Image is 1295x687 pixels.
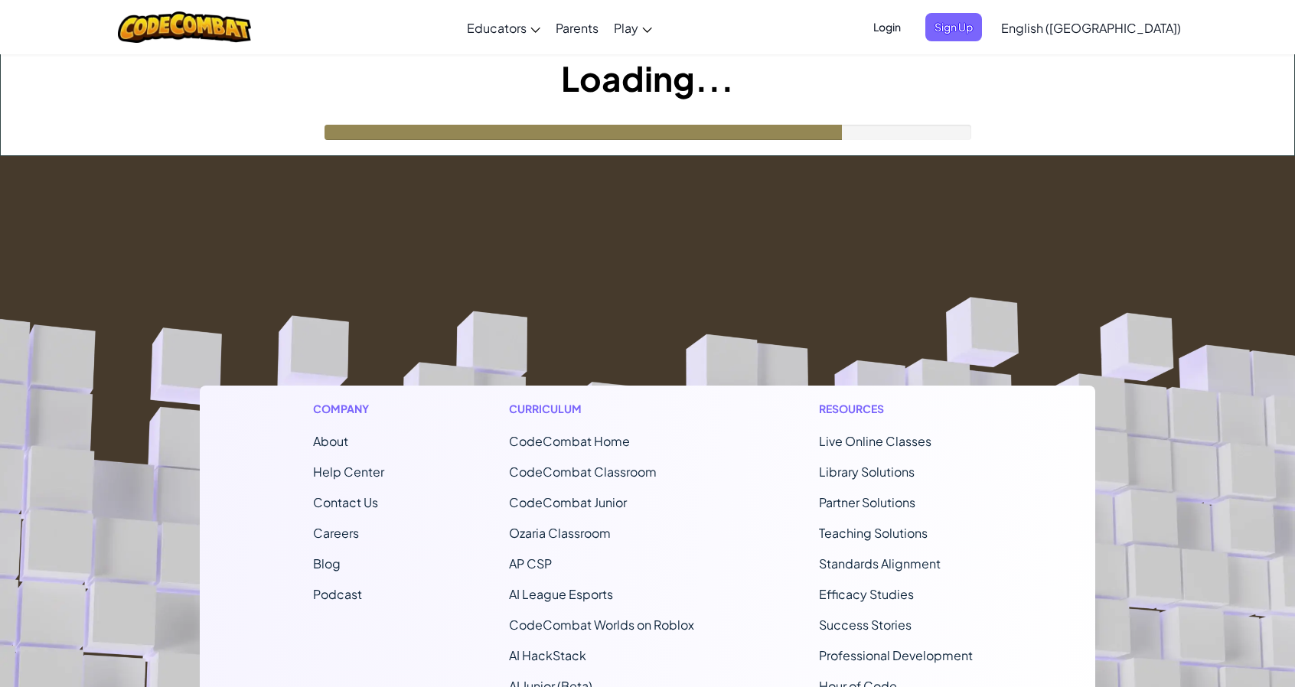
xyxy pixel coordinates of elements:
[509,525,611,541] a: Ozaria Classroom
[819,433,931,449] a: Live Online Classes
[509,494,627,510] a: CodeCombat Junior
[509,617,694,633] a: CodeCombat Worlds on Roblox
[313,586,362,602] a: Podcast
[606,7,660,48] a: Play
[313,494,378,510] span: Contact Us
[819,647,973,663] a: Professional Development
[819,586,914,602] a: Efficacy Studies
[925,13,982,41] button: Sign Up
[1001,20,1181,36] span: English ([GEOGRAPHIC_DATA])
[819,401,982,417] h1: Resources
[118,11,252,43] img: CodeCombat logo
[509,555,552,571] a: AP CSP
[313,401,384,417] h1: Company
[1,54,1294,102] h1: Loading...
[819,494,915,510] a: Partner Solutions
[548,7,606,48] a: Parents
[313,433,348,449] a: About
[459,7,548,48] a: Educators
[819,525,928,541] a: Teaching Solutions
[313,464,384,480] a: Help Center
[819,464,915,480] a: Library Solutions
[313,555,341,571] a: Blog
[509,586,613,602] a: AI League Esports
[614,20,638,36] span: Play
[819,617,912,633] a: Success Stories
[819,555,941,571] a: Standards Alignment
[993,7,1189,48] a: English ([GEOGRAPHIC_DATA])
[509,647,586,663] a: AI HackStack
[509,464,657,480] a: CodeCombat Classroom
[509,401,694,417] h1: Curriculum
[467,20,527,36] span: Educators
[864,13,910,41] button: Login
[509,433,630,449] span: CodeCombat Home
[313,525,359,541] a: Careers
